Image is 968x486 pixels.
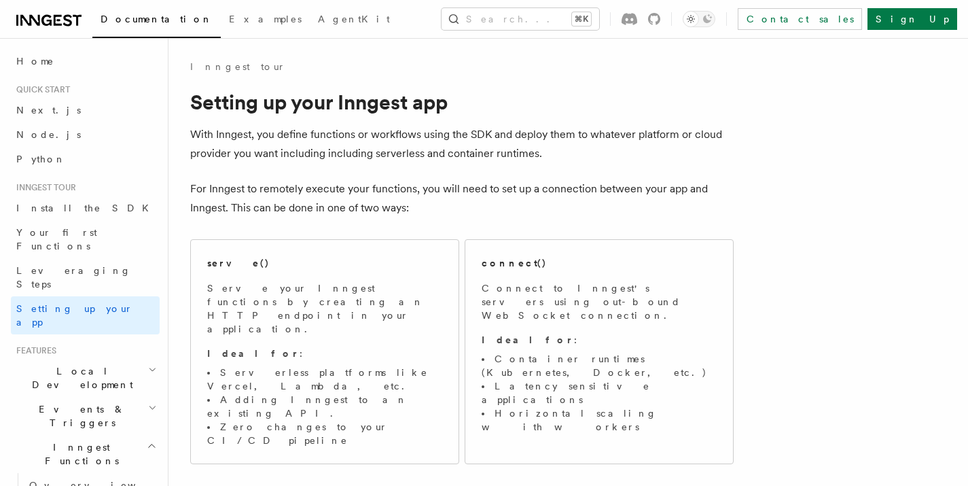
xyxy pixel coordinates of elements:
li: Container runtimes (Kubernetes, Docker, etc.) [482,352,717,379]
span: Setting up your app [16,303,133,328]
h2: connect() [482,256,547,270]
button: Events & Triggers [11,397,160,435]
span: Local Development [11,364,148,392]
li: Horizontal scaling with workers [482,406,717,434]
h2: serve() [207,256,270,270]
span: Python [16,154,66,164]
span: Quick start [11,84,70,95]
a: Leveraging Steps [11,258,160,296]
a: Python [11,147,160,171]
span: Examples [229,14,302,24]
a: Next.js [11,98,160,122]
li: Adding Inngest to an existing API. [207,393,442,420]
a: Install the SDK [11,196,160,220]
li: Latency sensitive applications [482,379,717,406]
p: Serve your Inngest functions by creating an HTTP endpoint in your application. [207,281,442,336]
span: Next.js [16,105,81,116]
p: For Inngest to remotely execute your functions, you will need to set up a connection between your... [190,179,734,218]
li: Serverless platforms like Vercel, Lambda, etc. [207,366,442,393]
button: Search...⌘K [442,8,599,30]
button: Local Development [11,359,160,397]
span: Inngest Functions [11,440,147,468]
a: Documentation [92,4,221,38]
span: Your first Functions [16,227,97,251]
p: : [207,347,442,360]
span: Events & Triggers [11,402,148,430]
p: With Inngest, you define functions or workflows using the SDK and deploy them to whatever platfor... [190,125,734,163]
a: Examples [221,4,310,37]
a: Your first Functions [11,220,160,258]
a: serve()Serve your Inngest functions by creating an HTTP endpoint in your application.Ideal for:Se... [190,239,459,464]
li: Zero changes to your CI/CD pipeline [207,420,442,447]
a: Contact sales [738,8,862,30]
span: Leveraging Steps [16,265,131,290]
strong: Ideal for [482,334,574,345]
span: Features [11,345,56,356]
a: AgentKit [310,4,398,37]
button: Inngest Functions [11,435,160,473]
a: connect()Connect to Inngest's servers using out-bound WebSocket connection.Ideal for:Container ru... [465,239,734,464]
h1: Setting up your Inngest app [190,90,734,114]
strong: Ideal for [207,348,300,359]
p: : [482,333,717,347]
span: Documentation [101,14,213,24]
a: Setting up your app [11,296,160,334]
kbd: ⌘K [572,12,591,26]
a: Node.js [11,122,160,147]
a: Inngest tour [190,60,285,73]
span: Node.js [16,129,81,140]
span: Install the SDK [16,203,157,213]
span: Inngest tour [11,182,76,193]
span: AgentKit [318,14,390,24]
p: Connect to Inngest's servers using out-bound WebSocket connection. [482,281,717,322]
a: Sign Up [867,8,957,30]
span: Home [16,54,54,68]
a: Home [11,49,160,73]
button: Toggle dark mode [683,11,715,27]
